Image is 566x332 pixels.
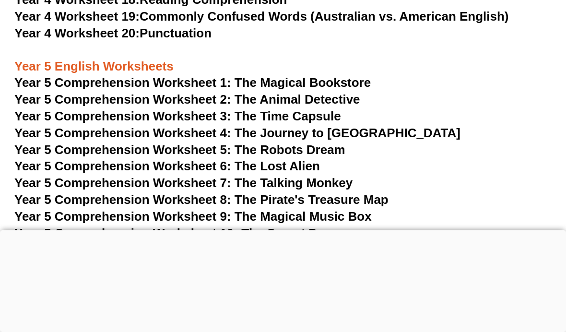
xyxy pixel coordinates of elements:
a: Year 5 Comprehension Worksheet 8: The Pirate's Treasure Map [14,192,389,207]
iframe: Chat Widget [401,224,566,332]
a: Year 5 Comprehension Worksheet 9: The Magical Music Box [14,209,372,224]
a: Year 5 Comprehension Worksheet 7: The Talking Monkey [14,176,353,190]
a: Year 5 Comprehension Worksheet 2: The Animal Detective [14,92,360,107]
a: Year 5 Comprehension Worksheet 1: The Magical Bookstore [14,75,371,90]
a: Year 5 Comprehension Worksheet 5: The Robots Dream [14,142,345,157]
a: Year 4 Worksheet 19:Commonly Confused Words (Australian vs. American English) [14,9,509,24]
span: Year 4 Worksheet 20: [14,26,140,40]
a: Year 5 Comprehension Worksheet 10: The Secret Door [14,226,338,240]
a: Year 5 Comprehension Worksheet 3: The Time Capsule [14,109,341,123]
span: Year 4 Worksheet 19: [14,9,140,24]
a: Year 5 Comprehension Worksheet 4: The Journey to [GEOGRAPHIC_DATA] [14,126,460,140]
a: Year 4 Worksheet 20:Punctuation [14,26,212,40]
a: Year 5 Comprehension Worksheet 6: The Lost Alien [14,159,320,173]
h3: Year 5 English Worksheets [14,42,552,75]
